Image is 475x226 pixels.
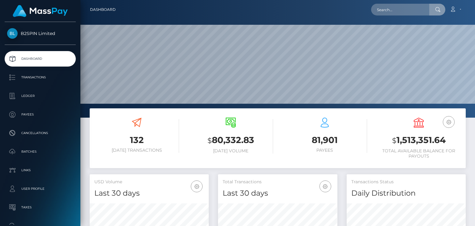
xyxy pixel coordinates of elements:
[223,179,332,185] h5: Total Transactions
[188,134,273,147] h3: 80,332.83
[392,136,396,145] small: $
[208,136,212,145] small: $
[7,28,18,39] img: B2SPIN Limited
[94,148,179,153] h6: [DATE] Transactions
[351,188,461,199] h4: Daily Distribution
[351,179,461,185] h5: Transactions Status
[376,148,461,159] h6: Total Available Balance for Payouts
[13,5,68,17] img: MassPay Logo
[5,70,76,85] a: Transactions
[5,51,76,67] a: Dashboard
[7,203,73,212] p: Taxes
[5,125,76,141] a: Cancellations
[7,54,73,63] p: Dashboard
[94,134,179,146] h3: 132
[5,31,76,36] span: B2SPIN Limited
[371,4,429,15] input: Search...
[94,179,204,185] h5: USD Volume
[7,184,73,193] p: User Profile
[5,107,76,122] a: Payees
[94,188,204,199] h4: Last 30 days
[5,181,76,197] a: User Profile
[188,148,273,154] h6: [DATE] Volume
[5,88,76,104] a: Ledger
[7,147,73,156] p: Batches
[223,188,332,199] h4: Last 30 days
[7,166,73,175] p: Links
[7,91,73,101] p: Ledger
[282,148,367,153] h6: Payees
[282,134,367,146] h3: 81,901
[7,110,73,119] p: Payees
[376,134,461,147] h3: 1,513,351.64
[5,200,76,215] a: Taxes
[5,144,76,159] a: Batches
[7,73,73,82] p: Transactions
[90,3,116,16] a: Dashboard
[7,128,73,138] p: Cancellations
[5,163,76,178] a: Links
